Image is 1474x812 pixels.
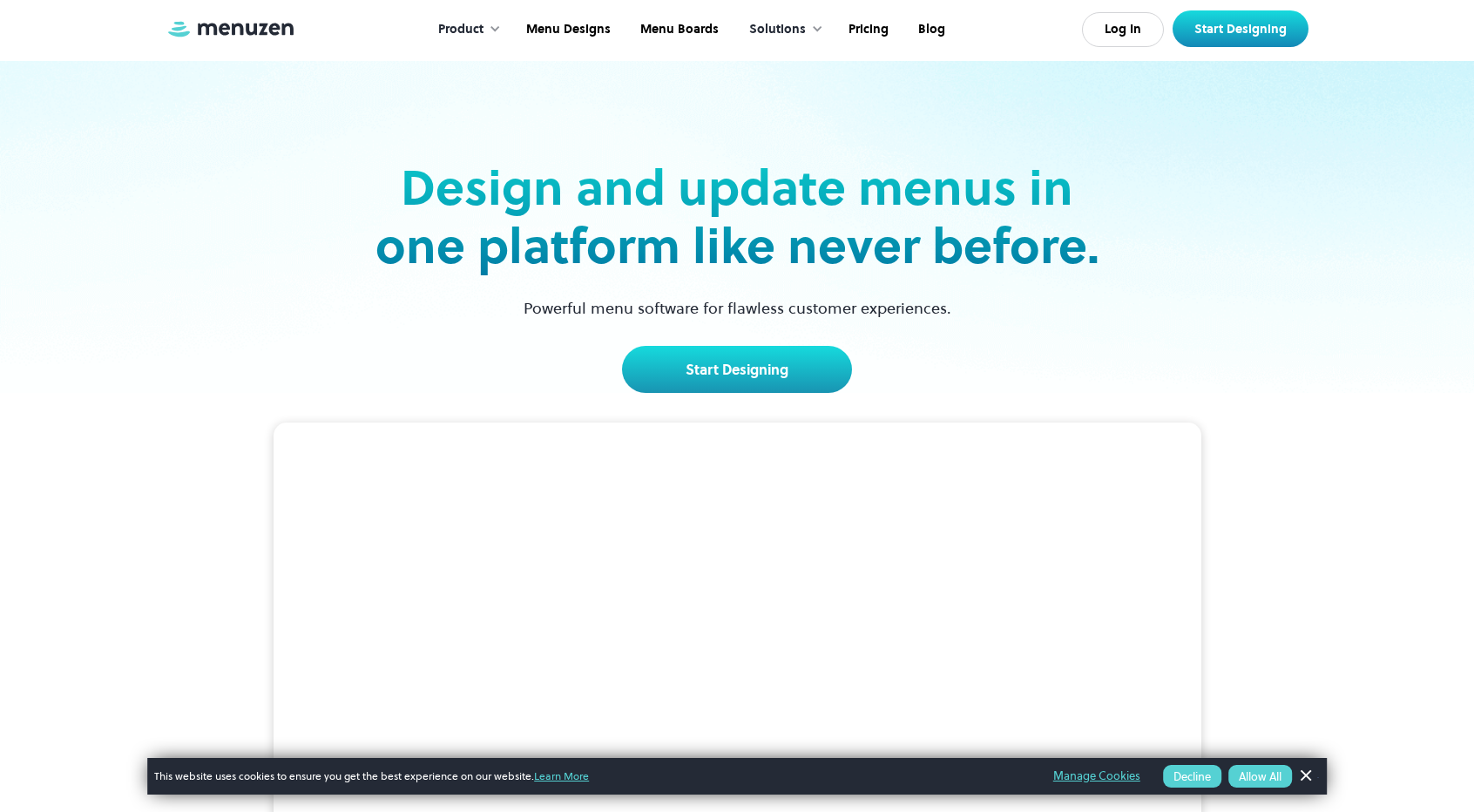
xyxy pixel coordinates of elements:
a: Learn More [534,768,589,783]
a: Dismiss Banner [1292,763,1318,789]
a: Log In [1082,12,1164,47]
h2: Design and update menus in one platform like never before. [369,159,1105,275]
a: Manage Cookies [1053,767,1140,786]
a: Pricing [832,3,902,57]
span: This website uses cookies to ensure you get the best experience on our website. [154,768,1029,784]
a: Menu Designs [510,3,624,57]
p: Powerful menu software for flawless customer experiences. [502,296,973,320]
div: Product [421,3,510,57]
div: Solutions [749,20,806,39]
div: Product [438,20,483,39]
button: Decline [1163,765,1221,788]
a: Start Designing [622,346,852,393]
a: Start Designing [1173,10,1308,47]
a: Blog [902,3,958,57]
button: Allow All [1228,765,1292,788]
div: Solutions [732,3,832,57]
a: Menu Boards [624,3,732,57]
